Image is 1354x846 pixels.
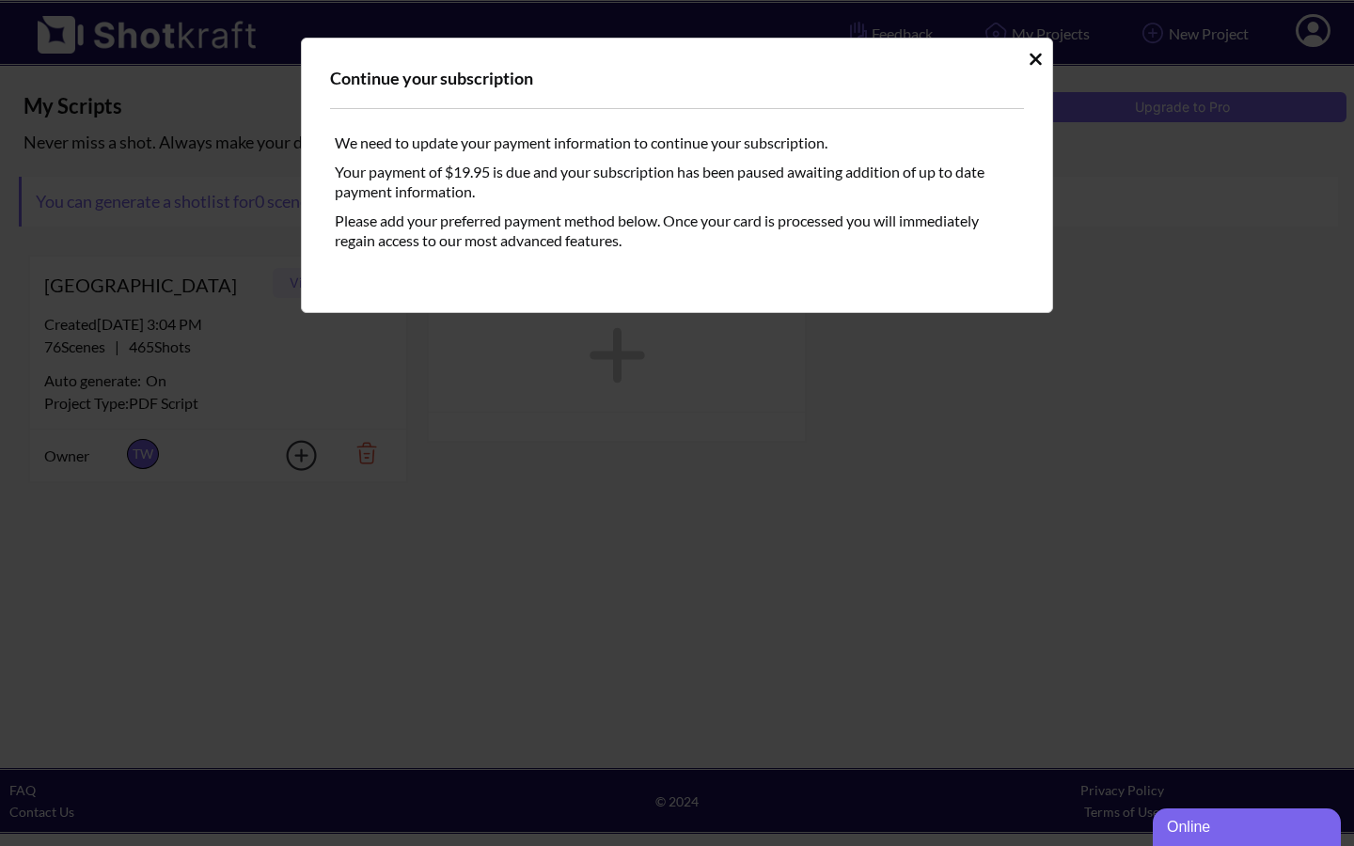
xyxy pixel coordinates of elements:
div: Your payment of $19.95 is due and your subscription has been paused awaiting addition of up to da... [330,157,1024,206]
div: Continue your subscription [330,67,1024,89]
div: Idle Modal [301,38,1053,313]
div: Please add your preferred payment method below. Once your card is processed you will immediately ... [330,206,1024,274]
div: We need to update your payment information to continue your subscription. [330,128,1024,157]
iframe: chat widget [1153,805,1345,846]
